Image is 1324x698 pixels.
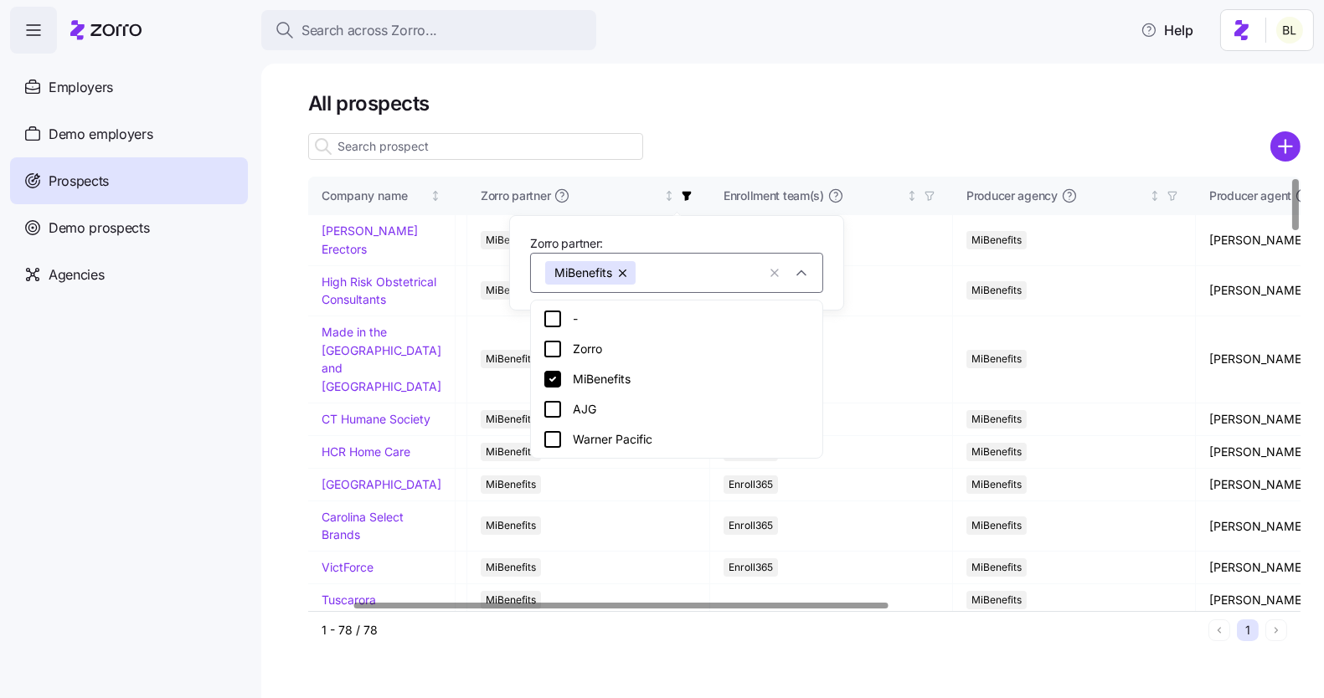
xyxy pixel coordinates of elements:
[322,477,441,491] a: [GEOGRAPHIC_DATA]
[906,190,918,202] div: Not sorted
[543,339,811,359] div: Zorro
[971,475,1022,494] span: MiBenefits
[481,187,550,204] span: Zorro partner
[953,177,1196,215] th: Producer agencyNot sorted
[430,190,441,202] div: Not sorted
[971,231,1022,249] span: MiBenefits
[301,20,437,41] span: Search across Zorro...
[1149,190,1161,202] div: Not sorted
[322,622,1202,639] div: 1 - 78 / 78
[322,325,441,393] a: Made in the [GEOGRAPHIC_DATA] and [GEOGRAPHIC_DATA]
[663,190,675,202] div: Not sorted
[971,281,1022,300] span: MiBenefits
[1208,619,1230,641] button: Previous page
[49,124,153,145] span: Demo employers
[308,133,643,160] input: Search prospect
[710,177,953,215] th: Enrollment team(s)Not sorted
[486,475,536,494] span: MiBenefits
[486,516,536,535] span: MiBenefits
[1141,20,1193,40] span: Help
[49,218,150,239] span: Demo prospects
[308,177,456,215] th: Company nameNot sorted
[49,264,104,285] span: Agencies
[322,223,418,256] a: [PERSON_NAME] Erectors
[486,410,536,429] span: MiBenefits
[308,90,1301,116] h1: All prospects
[1237,619,1259,641] button: 1
[322,275,436,307] a: High Risk Obstetrical Consultants
[1265,619,1287,641] button: Next page
[971,558,1022,577] span: MiBenefits
[10,157,248,204] a: Prospects
[543,369,811,389] div: MiBenefits
[322,593,376,607] a: Tuscarora
[1209,187,1291,204] span: Producer agent
[49,77,113,98] span: Employers
[486,591,536,609] span: MiBenefits
[729,558,773,577] span: Enroll365
[1276,17,1303,44] img: 2fabda6663eee7a9d0b710c60bc473af
[486,231,536,249] span: MiBenefits
[322,412,430,426] a: CT Humane Society
[1127,13,1207,47] button: Help
[322,510,404,542] a: Carolina Select Brands
[486,281,536,300] span: MiBenefits
[10,251,248,298] a: Agencies
[486,350,536,368] span: MiBenefits
[543,309,811,329] div: -
[971,443,1022,461] span: MiBenefits
[729,516,773,535] span: Enroll365
[729,475,773,494] span: Enroll365
[543,429,811,449] div: Warner Pacific
[322,187,427,205] div: Company name
[10,110,248,157] a: Demo employers
[966,187,1058,204] span: Producer agency
[971,591,1022,609] span: MiBenefits
[971,516,1022,535] span: MiBenefits
[10,64,248,110] a: Employers
[486,558,536,577] span: MiBenefits
[543,399,811,419] div: AJG
[554,261,612,285] span: MiBenefits
[530,235,603,252] span: Zorro partner:
[261,10,596,50] button: Search across Zorro...
[724,187,824,204] span: Enrollment team(s)
[49,171,109,192] span: Prospects
[1270,131,1301,162] svg: add icon
[971,350,1022,368] span: MiBenefits
[467,177,710,215] th: Zorro partnerNot sorted
[322,444,410,459] a: HCR Home Care
[486,443,536,461] span: MiBenefits
[10,204,248,251] a: Demo prospects
[322,560,374,574] a: VictForce
[971,410,1022,429] span: MiBenefits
